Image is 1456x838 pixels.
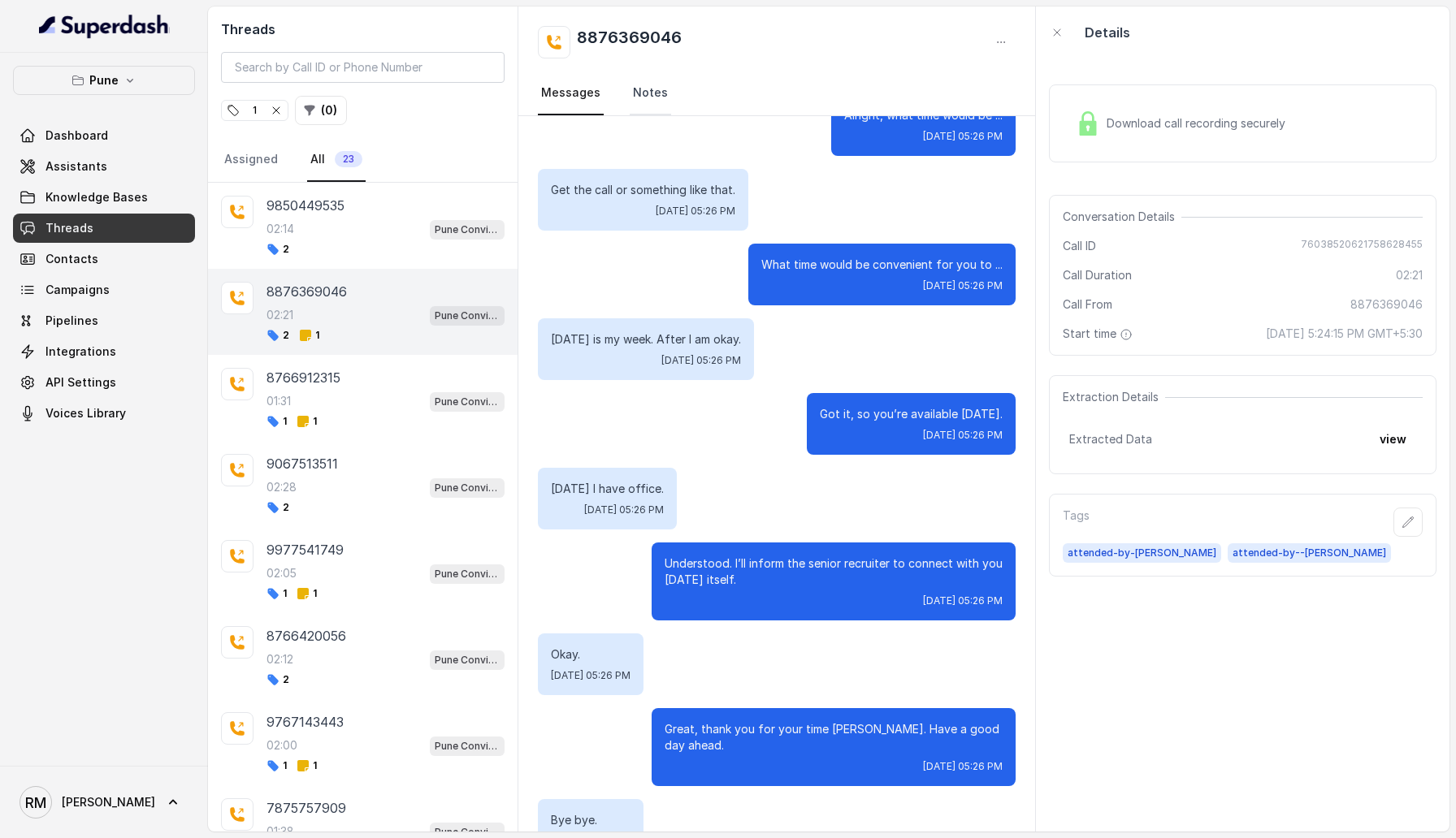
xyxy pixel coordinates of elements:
[266,712,344,732] p: 9767143443
[1069,431,1152,447] span: Extracted Data
[435,652,500,668] p: Pune Conviction HR Outbound Assistant
[13,152,195,181] a: Assistants
[1063,209,1181,225] span: Conversation Details
[435,480,500,496] p: Pune Conviction HR Outbound Assistant
[266,798,346,818] p: 7875757909
[45,220,93,236] span: Threads
[299,329,319,342] span: 1
[13,306,195,335] a: Pipelines
[13,66,195,95] button: Pune
[13,399,195,428] a: Voices Library
[923,130,1003,143] span: [DATE] 05:26 PM
[13,780,195,825] a: [PERSON_NAME]
[551,182,735,198] p: Get the call or something like that.
[297,415,317,428] span: 1
[45,158,107,175] span: Assistants
[435,738,500,754] p: Pune Conviction HR Outbound Assistant
[221,138,281,182] a: Assigned
[221,19,505,39] h2: Threads
[820,406,1003,422] p: Got it, so you’re available [DATE].
[266,243,289,256] span: 2
[435,222,500,238] p: Pune Conviction HR Outbound Assistant
[266,221,294,237] p: 02:14
[266,651,293,667] p: 02:12
[39,13,170,39] img: light.svg
[551,646,630,663] p: Okay.
[661,354,741,367] span: [DATE] 05:26 PM
[665,555,1003,588] p: Understood. I’ll inform the senior recruiter to connect with you [DATE] itself.
[266,565,297,581] p: 02:05
[266,737,297,754] p: 02:00
[45,313,98,329] span: Pipelines
[1301,238,1423,254] span: 76038520621758628455
[551,481,664,497] p: [DATE] I have office.
[923,279,1003,292] span: [DATE] 05:26 PM
[1266,326,1423,342] span: [DATE] 5:24:15 PM GMT+5:30
[307,138,366,182] a: All23
[656,205,735,218] span: [DATE] 05:26 PM
[227,102,283,119] div: 1
[584,503,664,516] span: [DATE] 05:26 PM
[923,429,1003,442] span: [DATE] 05:26 PM
[266,307,293,323] p: 02:21
[266,415,287,428] span: 1
[551,669,630,682] span: [DATE] 05:26 PM
[13,244,195,274] a: Contacts
[1063,389,1165,405] span: Extraction Details
[45,189,148,205] span: Knowledge Bases
[13,337,195,366] a: Integrations
[13,183,195,212] a: Knowledge Bases
[435,308,500,324] p: Pune Conviction HR Outbound Assistant
[1370,425,1416,454] button: view
[1063,543,1221,563] span: attended-by-[PERSON_NAME]
[630,71,671,115] a: Notes
[1063,267,1132,283] span: Call Duration
[62,794,155,810] span: [PERSON_NAME]
[89,71,119,90] p: Pune
[266,368,340,387] p: 8766912315
[435,566,500,582] p: Pune Conviction HR Outbound Assistant
[266,393,291,409] p: 01:31
[1350,296,1423,313] span: 8876369046
[1396,267,1423,283] span: 02:21
[435,394,500,410] p: Pune Conviction HR Outbound Assistant
[1063,296,1112,313] span: Call From
[45,405,126,421] span: Voices Library
[266,329,289,342] span: 2
[665,721,1003,754] p: Great, thank you for your time [PERSON_NAME]. Have a good day ahead.
[266,454,338,473] p: 9067513511
[266,673,289,686] span: 2
[45,282,110,298] span: Campaigns
[1063,326,1136,342] span: Start time
[45,374,116,391] span: API Settings
[335,151,362,167] span: 23
[266,759,287,772] span: 1
[45,343,116,360] span: Integrations
[538,71,1016,115] nav: Tabs
[25,794,46,811] text: RM
[923,760,1003,773] span: [DATE] 05:26 PM
[13,121,195,150] a: Dashboard
[551,331,741,348] p: [DATE] is my week. After I am okay.
[577,26,682,58] h2: 8876369046
[266,196,344,215] p: 9850449535
[297,587,317,600] span: 1
[45,251,98,267] span: Contacts
[13,214,195,243] a: Threads
[13,368,195,397] a: API Settings
[266,540,344,559] p: 9977541749
[266,626,346,646] p: 8766420056
[761,257,1003,273] p: What time would be convenient for you to ...
[1085,23,1130,42] p: Details
[45,127,108,144] span: Dashboard
[538,71,604,115] a: Messages
[1063,238,1096,254] span: Call ID
[266,479,297,495] p: 02:28
[1076,111,1100,136] img: Lock Icon
[266,587,287,600] span: 1
[1107,115,1292,132] span: Download call recording securely
[221,52,505,83] input: Search by Call ID or Phone Number
[551,812,630,828] p: Bye bye.
[221,138,505,182] nav: Tabs
[297,759,317,772] span: 1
